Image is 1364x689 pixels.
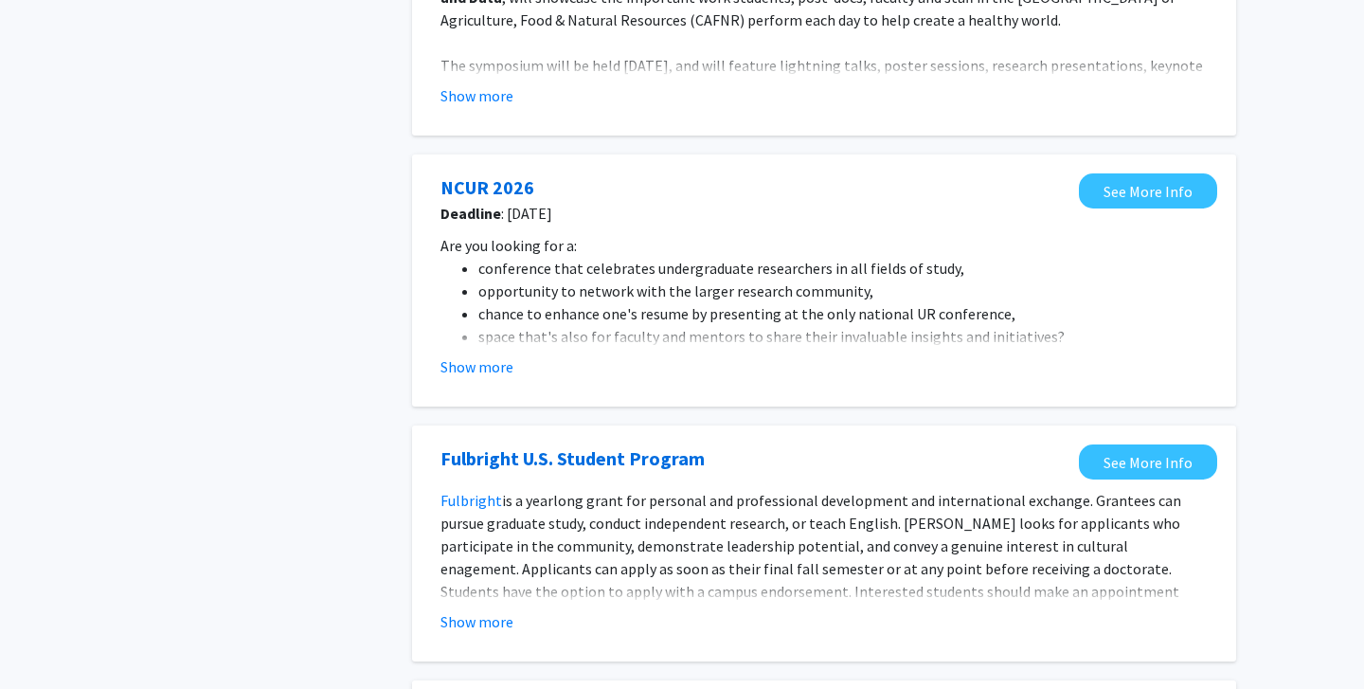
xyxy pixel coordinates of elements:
button: Show more [440,84,513,107]
a: Opens in a new tab [440,444,705,473]
li: opportunity to network with the larger research community, [478,280,1208,302]
iframe: Chat [14,604,81,675]
p: Are you looking for a: [440,234,1208,257]
p: The symposium will be held [DATE], and will feature lightning talks, poster sessions, research pr... [440,54,1208,100]
a: Opens in a new tab [440,173,534,202]
span: is a yearlong grant for personal and professional development and international exchange. Grantee... [440,491,1188,624]
button: Show more [440,610,513,633]
b: Deadline [440,204,501,223]
li: space that's also for faculty and mentors to share their invaluable insights and initiatives? [478,325,1208,348]
li: chance to enhance one's resume by presenting at the only national UR conference, [478,302,1208,325]
a: Fulbright [440,491,502,510]
button: Show more [440,355,513,378]
li: conference that celebrates undergraduate researchers in all fields of study, [478,257,1208,280]
span: : [DATE] [440,202,1069,225]
a: Opens in a new tab [1079,444,1217,480]
a: Opens in a new tab [1079,173,1217,209]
